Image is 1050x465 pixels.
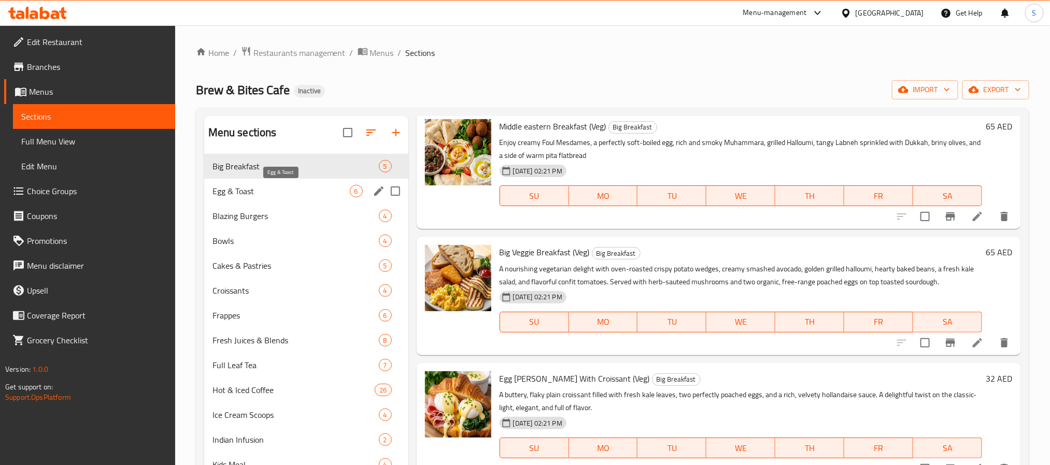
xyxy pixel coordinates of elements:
div: Big Breakfast [608,121,657,134]
li: / [350,47,353,59]
p: A nourishing vegetarian delight with oven-roasted crispy potato wedges, creamy smashed avocado, g... [500,263,982,288]
button: SA [913,185,982,206]
span: Select to update [914,332,936,354]
span: WE [711,441,771,456]
span: Sections [406,47,435,59]
span: Upsell [27,284,167,297]
span: TH [779,441,840,456]
span: TU [642,188,702,204]
h6: 32 AED [986,371,1013,386]
div: Blazing Burgers [212,210,379,222]
span: Big Veggie Breakfast (Veg) [500,244,590,260]
button: TH [775,185,844,206]
nav: breadcrumb [196,46,1029,60]
li: / [233,47,237,59]
img: Big Veggie Breakfast (Veg) [425,245,491,311]
div: Blazing Burgers4 [204,204,408,228]
span: Sections [21,110,167,123]
button: SU [500,312,569,332]
span: Cakes & Pastries [212,259,379,272]
span: Coupons [27,210,167,222]
h2: Menu sections [208,125,277,140]
li: / [398,47,402,59]
span: 6 [379,311,391,321]
span: Menus [29,85,167,98]
div: [GEOGRAPHIC_DATA] [856,7,924,19]
span: Big Breakfast [212,160,379,172]
button: MO [569,312,638,332]
span: FR [848,188,909,204]
div: Fresh Juices & Blends8 [204,328,408,353]
a: Coverage Report [4,303,175,328]
span: 4 [379,211,391,221]
button: SA [913,312,982,332]
button: SU [500,185,569,206]
button: Add section [384,120,408,145]
a: Coupons [4,204,175,228]
div: items [379,309,392,322]
p: A buttery, flaky plain croissant filled with fresh kale leaves, two perfectly poached eggs, and a... [500,388,982,414]
button: Branch-specific-item [938,330,963,355]
span: 5 [379,162,391,171]
span: Branches [27,61,167,73]
span: Fresh Juices & Blends [212,334,379,346]
span: SA [917,188,978,204]
button: MO [569,185,638,206]
button: SA [913,438,982,458]
span: FR [848,441,909,456]
span: WE [711,188,771,204]
span: 4 [379,236,391,246]
span: 1.0.0 [32,362,48,376]
div: items [379,284,392,297]
span: Choice Groups [27,185,167,197]
span: 4 [379,410,391,420]
span: FR [848,314,909,329]
span: 7 [379,360,391,370]
span: 2 [379,435,391,445]
span: Menus [370,47,394,59]
span: 4 [379,286,391,296]
button: WE [706,438,775,458]
p: Enjoy creamy Foul Mesdames, a perfectly soft-boiled egg, rich and smoky Muhammara, grilled Hallou... [500,136,982,162]
button: delete [992,204,1017,229]
span: TU [642,314,702,329]
span: Middle eastern Breakfast (Veg) [500,119,606,134]
span: Edit Restaurant [27,36,167,48]
span: Big Breakfast [609,121,657,133]
span: Version: [5,362,31,376]
span: Indian Infusion [212,433,379,446]
span: Ice Cream Scoops [212,409,379,421]
span: WE [711,314,771,329]
div: Croissants4 [204,278,408,303]
div: Egg & Toast6edit [204,179,408,204]
span: Hot & Iced Coffee [212,384,375,396]
a: Full Menu View [13,129,175,154]
span: Brew & Bites Cafe [196,78,290,101]
span: [DATE] 02:21 PM [509,292,566,302]
span: S [1032,7,1037,19]
div: Frappes6 [204,303,408,328]
span: Egg [PERSON_NAME] With Croissant (Veg) [500,371,650,386]
span: [DATE] 02:21 PM [509,418,566,428]
span: Frappes [212,309,379,322]
span: SU [504,188,565,204]
span: import [900,83,950,96]
div: items [379,210,392,222]
a: Grocery Checklist [4,328,175,353]
div: items [379,409,392,421]
div: items [379,433,392,446]
span: Full Leaf Tea [212,359,379,371]
span: Select to update [914,206,936,227]
a: Home [196,47,229,59]
button: WE [706,312,775,332]
div: items [375,384,391,396]
span: SU [504,441,565,456]
span: MO [573,188,634,204]
div: items [379,334,392,346]
button: TU [637,185,706,206]
button: export [962,80,1029,99]
button: MO [569,438,638,458]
